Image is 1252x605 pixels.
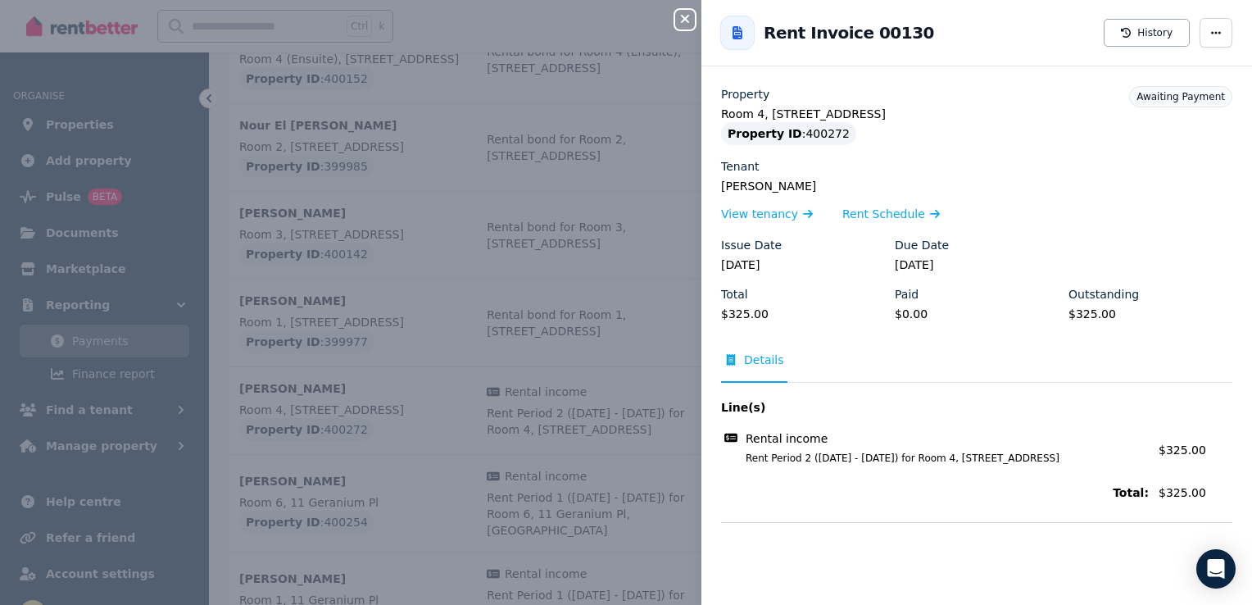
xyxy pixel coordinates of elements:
[744,352,784,368] span: Details
[746,430,828,447] span: Rental income
[895,286,919,302] label: Paid
[1068,306,1232,322] legend: $325.00
[895,257,1059,273] legend: [DATE]
[721,206,798,222] span: View tenancy
[728,125,802,142] span: Property ID
[842,206,925,222] span: Rent Schedule
[895,306,1059,322] legend: $0.00
[1159,484,1232,501] span: $325.00
[1068,286,1139,302] label: Outstanding
[721,206,813,222] a: View tenancy
[721,286,748,302] label: Total
[721,106,1232,122] legend: Room 4, [STREET_ADDRESS]
[1136,91,1225,102] span: Awaiting Payment
[842,206,940,222] a: Rent Schedule
[726,452,1149,465] span: Rent Period 2 ([DATE] - [DATE]) for Room 4, [STREET_ADDRESS]
[764,21,934,44] h2: Rent Invoice 00130
[721,306,885,322] legend: $325.00
[721,399,1149,416] span: Line(s)
[1104,19,1190,47] button: History
[721,86,769,102] label: Property
[1159,444,1206,457] span: $325.00
[1196,549,1236,589] div: Open Intercom Messenger
[721,352,1232,383] nav: Tabs
[721,178,1232,194] legend: [PERSON_NAME]
[721,122,856,145] div: : 400272
[721,158,760,175] label: Tenant
[721,257,885,273] legend: [DATE]
[895,237,949,253] label: Due Date
[721,484,1149,501] span: Total:
[721,237,782,253] label: Issue Date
